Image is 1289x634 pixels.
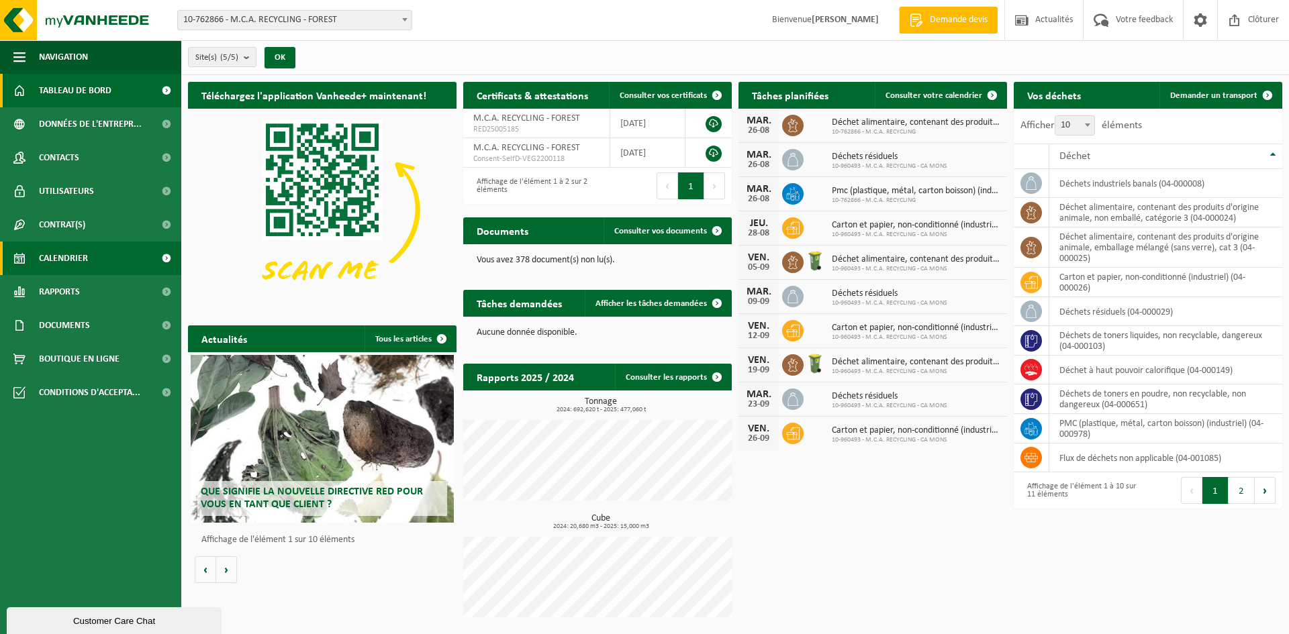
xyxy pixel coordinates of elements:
[39,275,80,309] span: Rapports
[470,514,732,530] h3: Cube
[365,325,455,352] a: Tous les articles
[39,376,140,409] span: Conditions d'accepta...
[1181,477,1202,504] button: Previous
[191,355,454,523] a: Que signifie la nouvelle directive RED pour vous en tant que client ?
[832,357,1000,368] span: Déchet alimentaire, contenant des produits d'origine animale, non emballé, catég...
[832,391,947,402] span: Déchets résiduels
[899,7,998,34] a: Demande devis
[745,229,772,238] div: 28-08
[1049,227,1282,268] td: déchet alimentaire, contenant des produits d'origine animale, emballage mélangé (sans verre), cat...
[1049,356,1282,384] td: déchet à haut pouvoir calorifique (04-000149)
[886,91,982,100] span: Consulter votre calendrier
[926,13,991,27] span: Demande devis
[745,366,772,375] div: 19-09
[39,107,142,141] span: Données de l'entrepr...
[595,299,707,308] span: Afficher les tâches demandées
[745,218,772,229] div: JEU.
[188,109,457,310] img: Download de VHEPlus App
[832,425,1000,436] span: Carton et papier, non-conditionné (industriel)
[745,434,772,443] div: 26-09
[188,325,260,352] h2: Actualités
[1202,477,1229,504] button: 1
[201,486,423,510] span: Que signifie la nouvelle directive RED pour vous en tant que client ?
[604,217,730,244] a: Consulter vos documents
[463,364,587,390] h2: Rapports 2025 / 2024
[745,286,772,297] div: MAR.
[832,254,1000,265] span: Déchet alimentaire, contenant des produits d'origine animale, non emballé, catég...
[473,124,600,135] span: RED25005185
[463,82,602,108] h2: Certificats & attestations
[812,15,879,25] strong: [PERSON_NAME]
[614,227,707,235] span: Consulter vos documents
[1049,169,1282,198] td: déchets industriels banals (04-000008)
[745,160,772,170] div: 26-08
[216,556,237,583] button: Volgende
[620,91,707,100] span: Consulter vos certificats
[745,355,772,366] div: VEN.
[1229,477,1255,504] button: 2
[1049,384,1282,414] td: déchets de toners en poudre, non recyclable, non dangereux (04-000651)
[745,126,772,136] div: 26-08
[1049,443,1282,472] td: flux de déchets non applicable (04-001085)
[1049,414,1282,443] td: PMC (plastique, métal, carton boisson) (industriel) (04-000978)
[832,288,947,299] span: Déchets résiduels
[745,389,772,400] div: MAR.
[1055,115,1095,136] span: 10
[39,141,79,174] span: Contacts
[609,82,730,109] a: Consulter vos certificats
[39,74,111,107] span: Tableau de bord
[1159,82,1281,109] a: Demander un transport
[1055,116,1094,135] span: 10
[745,184,772,195] div: MAR.
[745,297,772,307] div: 09-09
[832,197,1000,205] span: 10-762866 - M.C.A. RECYCLING
[678,172,704,199] button: 1
[201,535,450,545] p: Affichage de l'élément 1 sur 10 éléments
[832,162,947,170] span: 10-960493 - M.C.A. RECYCLING - CA MONS
[195,48,238,68] span: Site(s)
[832,152,947,162] span: Déchets résiduels
[1014,82,1094,108] h2: Vos déchets
[832,299,947,307] span: 10-960493 - M.C.A. RECYCLING - CA MONS
[470,171,591,201] div: Affichage de l'élément 1 à 2 sur 2 éléments
[39,174,94,208] span: Utilisateurs
[745,321,772,331] div: VEN.
[1049,198,1282,227] td: déchet alimentaire, contenant des produits d'origine animale, non emballé, catégorie 3 (04-000024)
[177,10,412,30] span: 10-762866 - M.C.A. RECYCLING - FOREST
[832,402,947,410] span: 10-960493 - M.C.A. RECYCLING - CA MONS
[220,53,238,62] count: (5/5)
[745,252,772,263] div: VEN.
[473,113,580,123] span: M.C.A. RECYCLING - FOREST
[745,195,772,204] div: 26-08
[39,242,88,275] span: Calendrier
[1059,151,1090,162] span: Déchet
[738,82,842,108] h2: Tâches planifiées
[610,109,685,138] td: [DATE]
[7,604,224,634] iframe: chat widget
[39,342,120,376] span: Boutique en ligne
[832,323,1000,333] span: Carton et papier, non-conditionné (industriel)
[1170,91,1257,100] span: Demander un transport
[470,523,732,530] span: 2024: 20,680 m3 - 2025: 15,000 m3
[832,231,1000,239] span: 10-960493 - M.C.A. RECYCLING - CA MONS
[463,290,575,316] h2: Tâches demandées
[1020,476,1141,505] div: Affichage de l'élément 1 à 10 sur 11 éléments
[832,186,1000,197] span: Pmc (plastique, métal, carton boisson) (industriel)
[265,47,295,68] button: OK
[473,143,580,153] span: M.C.A. RECYCLING - FOREST
[832,128,1000,136] span: 10-762866 - M.C.A. RECYCLING
[1049,268,1282,297] td: carton et papier, non-conditionné (industriel) (04-000026)
[585,290,730,317] a: Afficher les tâches demandées
[39,208,85,242] span: Contrat(s)
[804,352,826,375] img: WB-0140-HPE-GN-50
[470,407,732,413] span: 2024: 692,620 t - 2025: 477,060 t
[39,309,90,342] span: Documents
[178,11,412,30] span: 10-762866 - M.C.A. RECYCLING - FOREST
[745,263,772,272] div: 05-09
[477,256,718,265] p: Vous avez 378 document(s) non lu(s).
[610,138,685,168] td: [DATE]
[804,250,826,272] img: WB-0140-HPE-GN-50
[832,220,1000,231] span: Carton et papier, non-conditionné (industriel)
[615,364,730,390] a: Consulter les rapports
